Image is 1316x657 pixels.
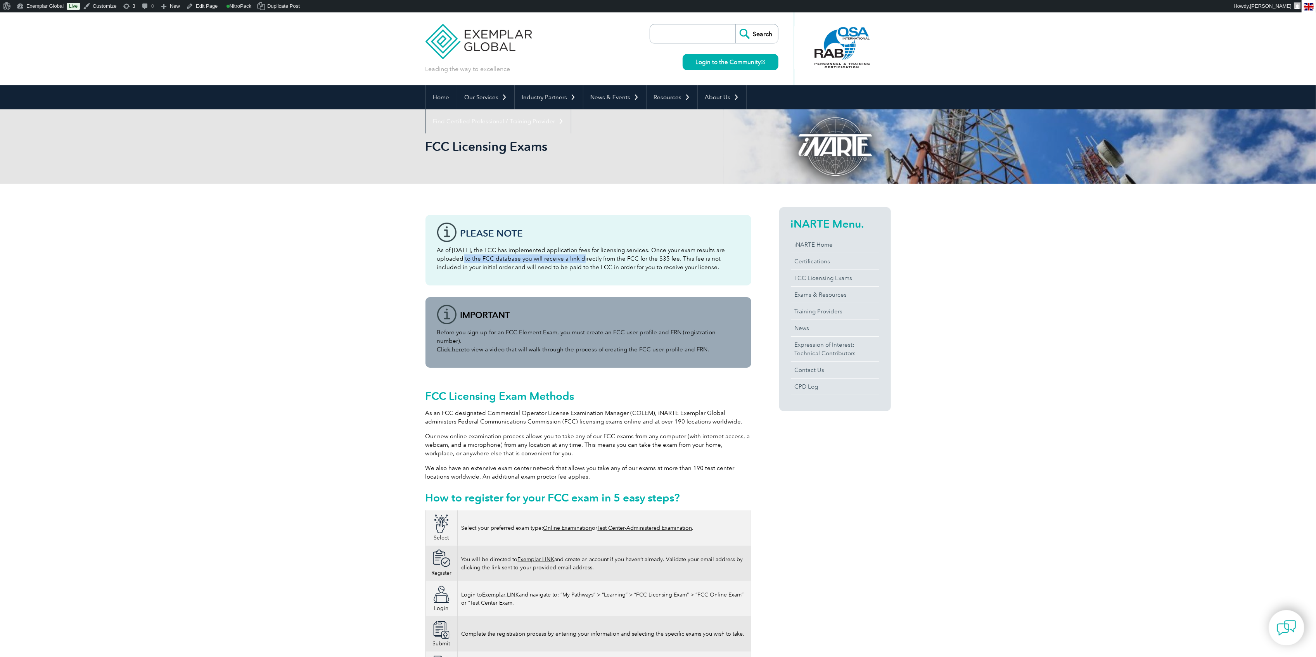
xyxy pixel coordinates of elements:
[425,65,510,73] p: Leading the way to excellence
[791,237,879,253] a: iNARTE Home
[791,379,879,395] a: CPD Log
[457,85,514,109] a: Our Services
[457,510,751,546] td: Select your preferred exam type: or .
[425,390,751,402] h2: FCC Licensing Exam Methods
[457,581,751,616] td: Login to and navigate to: “My Pathways” > “Learning” > “FCC Licensing Exam” > “FCC Online Exam” o...
[425,616,457,652] td: Submit
[791,337,879,361] a: Expression of Interest:Technical Contributors
[791,270,879,286] a: FCC Licensing Exams
[683,54,778,70] a: Login to the Community
[425,464,751,481] p: We also have an extensive exam center network that allows you take any of our exams at more than ...
[437,328,740,354] p: Before you sign up for an FCC Element Exam, you must create an FCC user profile and FRN (registra...
[425,432,751,458] p: Our new online examination process allows you to take any of our FCC exams from any computer (wit...
[425,510,457,546] td: Select
[647,85,697,109] a: Resources
[437,346,465,353] a: Click here
[425,409,751,426] p: As an FCC designated Commercial Operator License Examination Manager (COLEM), iNARTE Exemplar Glo...
[791,218,879,230] h2: iNARTE Menu.
[425,491,751,504] h2: How to register for your FCC exam in 5 easy steps?
[791,362,879,378] a: Contact Us
[735,24,778,43] input: Search
[515,85,583,109] a: Industry Partners
[460,228,740,238] h3: Please note
[482,591,519,598] a: Exemplar LINK
[437,246,740,271] p: As of [DATE], the FCC has implemented application fees for licensing services. Once your exam res...
[67,3,80,10] a: Live
[518,556,555,563] a: Exemplar LINK
[598,525,692,531] a: Test Center-Administered Examination
[761,60,765,64] img: open_square.png
[543,525,592,531] a: Online Examination
[791,287,879,303] a: Exams & Resources
[425,581,457,616] td: Login
[425,546,457,581] td: Register
[457,546,751,581] td: You will be directed to and create an account if you haven’t already. Validate your email address...
[457,616,751,652] td: Complete the registration process by entering your information and selecting the specific exams y...
[1304,3,1314,10] img: en
[426,85,457,109] a: Home
[425,12,532,59] img: Exemplar Global
[426,109,571,133] a: Find Certified Professional / Training Provider
[425,140,751,153] h2: FCC Licensing Exams
[791,320,879,336] a: News
[1250,3,1292,9] span: [PERSON_NAME]
[583,85,646,109] a: News & Events
[791,303,879,320] a: Training Providers
[791,253,879,270] a: Certifications
[1277,618,1296,638] img: contact-chat.png
[698,85,746,109] a: About Us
